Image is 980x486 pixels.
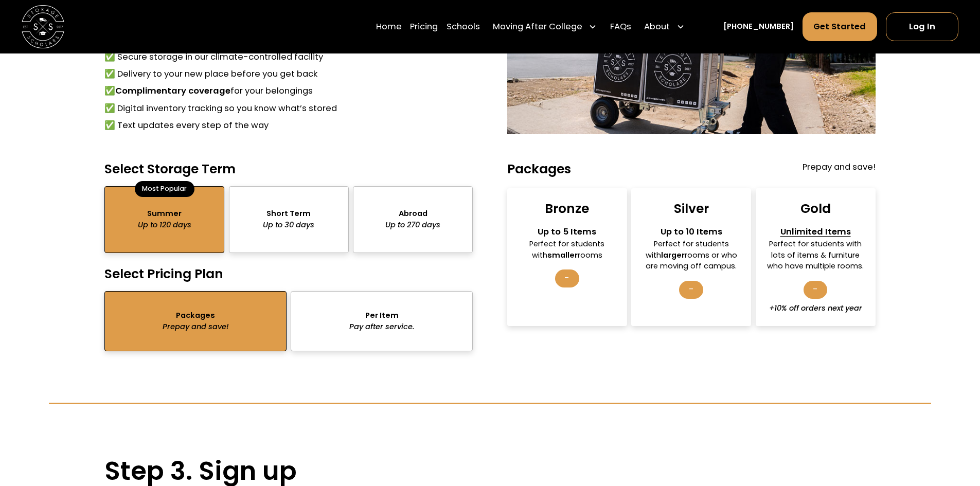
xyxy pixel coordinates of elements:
div: - [804,281,828,299]
strong: larger [661,250,685,260]
a: Pricing [410,12,438,42]
div: Moving After College [493,21,582,33]
div: Perfect for students with rooms or who are moving off campus. [640,239,741,273]
li: ✅ Digital inventory tracking so you know what’s stored [104,102,473,115]
li: ✅ for your belongings [104,85,473,98]
div: Silver [674,201,709,217]
div: About [644,21,670,33]
a: Log In [886,12,958,41]
div: Prepay and save! [803,161,876,177]
h4: Select Storage Term [104,161,473,177]
strong: Complimentary coverage [115,85,230,97]
div: Gold [800,201,831,217]
div: Perfect for students with rooms [516,239,617,261]
img: Storage Scholars main logo [22,5,64,48]
div: Unlimited Items [765,226,866,239]
h4: Select Pricing Plan [104,266,473,282]
form: package-pricing [104,161,875,351]
div: Moving After College [489,12,602,42]
div: Perfect for students with lots of items & furniture who have multiple rooms. [765,239,866,273]
a: Get Started [803,12,878,41]
a: Home [376,12,402,42]
div: Bronze [545,201,589,217]
div: +10% off orders next year [769,303,862,314]
div: - [679,281,703,299]
li: ✅ Text updates every step of the way [104,119,473,132]
a: [PHONE_NUMBER] [723,21,794,32]
li: ✅ Delivery to your new place before you get back [104,68,473,81]
strong: smaller [547,250,578,260]
div: Most Popular [135,181,194,197]
a: FAQs [610,12,631,42]
a: Schools [447,12,480,42]
div: About [640,12,689,42]
div: Up to 10 Items [640,226,741,239]
li: ✅ Secure storage in our climate-controlled facility [104,51,473,64]
div: - [555,269,579,287]
h4: Packages [507,161,571,177]
div: Up to 5 Items [516,226,617,239]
